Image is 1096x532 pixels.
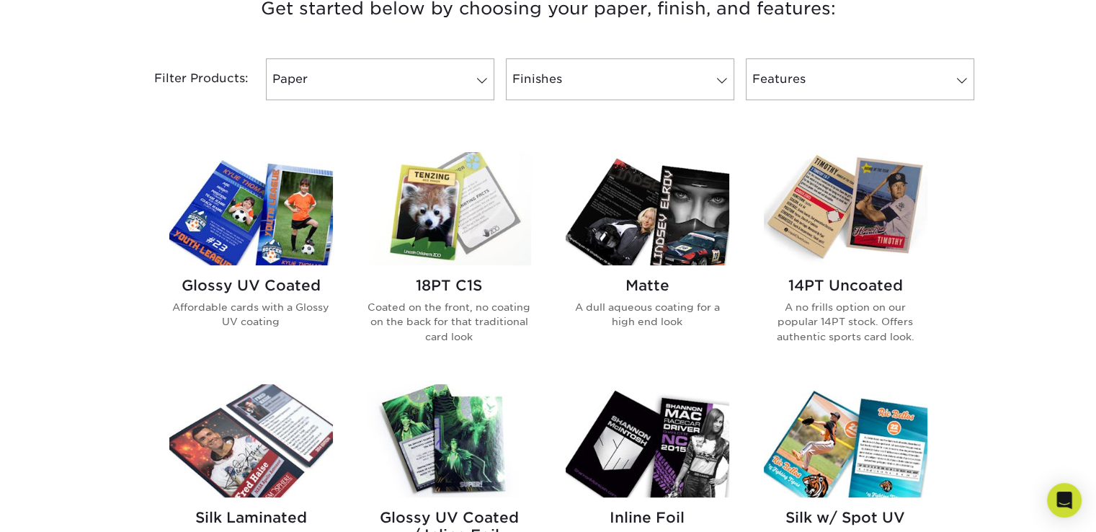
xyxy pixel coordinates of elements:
[266,58,494,100] a: Paper
[764,152,927,367] a: 14PT Uncoated Trading Cards 14PT Uncoated A no frills option on our popular 14PT stock. Offers au...
[367,384,531,497] img: Glossy UV Coated w/ Inline Foil Trading Cards
[764,300,927,344] p: A no frills option on our popular 14PT stock. Offers authentic sports card look.
[367,152,531,367] a: 18PT C1S Trading Cards 18PT C1S Coated on the front, no coating on the back for that traditional ...
[169,152,333,265] img: Glossy UV Coated Trading Cards
[566,384,729,497] img: Inline Foil Trading Cards
[566,152,729,265] img: Matte Trading Cards
[169,300,333,329] p: Affordable cards with a Glossy UV coating
[4,488,122,527] iframe: Google Customer Reviews
[764,509,927,526] h2: Silk w/ Spot UV
[506,58,734,100] a: Finishes
[367,277,531,294] h2: 18PT C1S
[169,152,333,367] a: Glossy UV Coated Trading Cards Glossy UV Coated Affordable cards with a Glossy UV coating
[566,300,729,329] p: A dull aqueous coating for a high end look
[566,509,729,526] h2: Inline Foil
[566,277,729,294] h2: Matte
[1047,483,1082,518] div: Open Intercom Messenger
[169,509,333,526] h2: Silk Laminated
[169,384,333,497] img: Silk Laminated Trading Cards
[116,58,260,100] div: Filter Products:
[367,300,531,344] p: Coated on the front, no coating on the back for that traditional card look
[764,152,927,265] img: 14PT Uncoated Trading Cards
[764,384,927,497] img: Silk w/ Spot UV Trading Cards
[566,152,729,367] a: Matte Trading Cards Matte A dull aqueous coating for a high end look
[746,58,974,100] a: Features
[367,152,531,265] img: 18PT C1S Trading Cards
[764,277,927,294] h2: 14PT Uncoated
[169,277,333,294] h2: Glossy UV Coated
